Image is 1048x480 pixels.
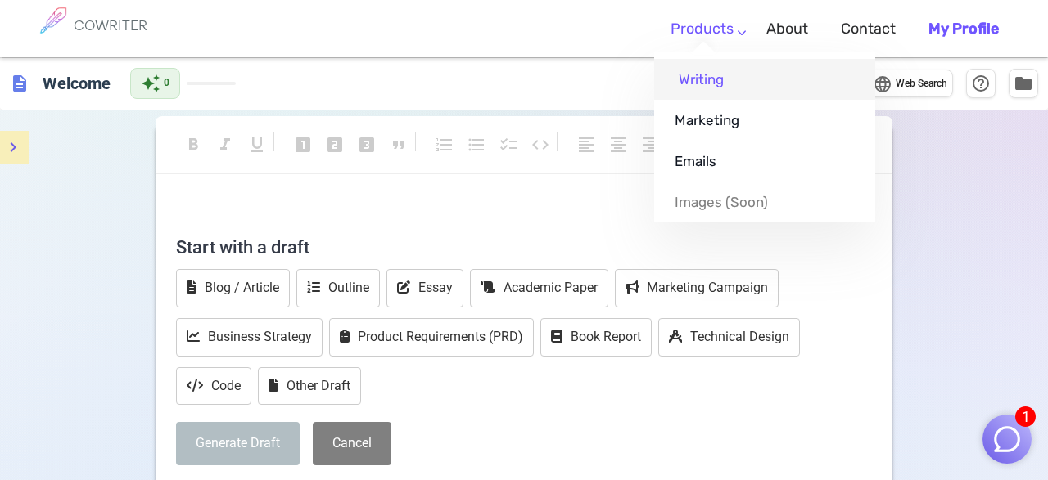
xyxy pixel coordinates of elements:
button: Book Report [540,318,652,357]
img: Close chat [992,424,1023,455]
button: Code [176,367,251,406]
a: Products [671,5,734,53]
span: format_italic [215,135,235,155]
span: format_bold [183,135,203,155]
h6: COWRITER [74,18,147,33]
span: looks_3 [357,135,377,155]
a: Emails [654,141,875,182]
button: Cancel [313,422,391,465]
button: Product Requirements (PRD) [329,318,534,357]
a: Contact [841,5,896,53]
button: Marketing Campaign [615,269,779,307]
span: format_align_center [608,135,628,155]
button: Essay [386,269,463,307]
span: looks_two [325,135,345,155]
button: Blog / Article [176,269,290,307]
button: Other Draft [258,367,361,406]
span: 1 [1015,406,1036,427]
button: Business Strategy [176,318,323,357]
a: Marketing [654,100,875,141]
span: format_quote [389,135,409,155]
b: My Profile [928,20,999,38]
span: checklist [499,135,518,155]
h4: Start with a draft [176,227,872,267]
span: format_list_numbered [435,135,454,155]
span: description [10,74,29,93]
button: Academic Paper [470,269,608,307]
span: format_list_bulleted [467,135,486,155]
span: code [531,135,550,155]
span: 0 [164,75,169,92]
span: Web Search [896,76,947,92]
span: format_align_right [640,135,660,155]
span: language [873,74,892,94]
a: About [766,5,808,53]
a: Writing [654,59,875,100]
button: Generate Draft [176,422,300,465]
h6: Click to edit title [36,67,117,100]
span: folder [1014,74,1033,93]
button: Outline [296,269,380,307]
span: format_align_left [576,135,596,155]
span: help_outline [971,74,991,93]
button: Help & Shortcuts [966,69,996,98]
button: Manage Documents [1009,69,1038,98]
span: looks_one [293,135,313,155]
span: auto_awesome [141,74,160,93]
button: Technical Design [658,318,800,357]
span: format_underlined [247,135,267,155]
